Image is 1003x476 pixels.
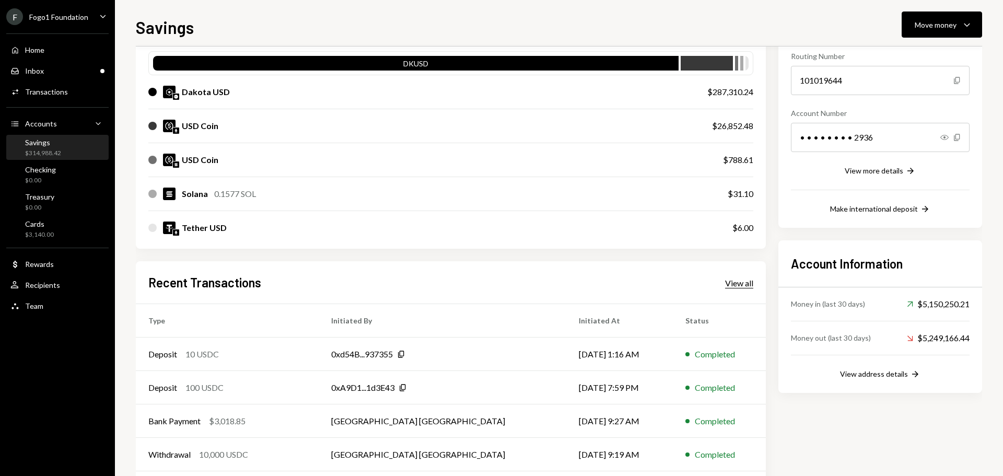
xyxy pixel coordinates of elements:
[182,86,230,98] div: Dakota USD
[845,166,916,177] button: View more details
[182,154,218,166] div: USD Coin
[182,188,208,200] div: Solana
[173,161,179,168] img: solana-mainnet
[830,204,930,215] button: Make international deposit
[673,304,766,338] th: Status
[728,188,753,200] div: $31.10
[791,108,970,119] div: Account Number
[185,348,219,361] div: 10 USDC
[830,204,918,213] div: Make international deposit
[566,404,673,438] td: [DATE] 9:27 AM
[163,154,176,166] img: USDC
[25,149,61,158] div: $314,988.42
[185,381,224,394] div: 100 USDC
[25,281,60,289] div: Recipients
[153,58,679,73] div: DKUSD
[136,304,319,338] th: Type
[25,203,54,212] div: $0.00
[707,86,753,98] div: $287,310.24
[840,369,908,378] div: View address details
[566,438,673,471] td: [DATE] 9:19 AM
[25,230,54,239] div: $3,140.00
[173,94,179,100] img: base-mainnet
[182,120,218,132] div: USD Coin
[25,219,54,228] div: Cards
[25,176,56,185] div: $0.00
[331,348,393,361] div: 0xd54B...937355
[6,162,109,187] a: Checking$0.00
[173,127,179,134] img: ethereum-mainnet
[732,222,753,234] div: $6.00
[6,40,109,59] a: Home
[791,123,970,152] div: • • • • • • • • 2936
[902,11,982,38] button: Move money
[6,82,109,101] a: Transactions
[25,66,44,75] div: Inbox
[791,298,865,309] div: Money in (last 30 days)
[907,298,970,310] div: $5,150,250.21
[163,188,176,200] img: SOL
[6,296,109,315] a: Team
[566,371,673,404] td: [DATE] 7:59 PM
[6,135,109,160] a: Savings$314,988.42
[25,45,44,54] div: Home
[695,348,735,361] div: Completed
[331,381,394,394] div: 0xA9D1...1d3E43
[791,66,970,95] div: 101019644
[25,260,54,269] div: Rewards
[6,254,109,273] a: Rewards
[791,255,970,272] h2: Account Information
[845,166,903,175] div: View more details
[6,8,23,25] div: F
[25,138,61,147] div: Savings
[25,165,56,174] div: Checking
[695,448,735,461] div: Completed
[199,448,248,461] div: 10,000 USDC
[25,119,57,128] div: Accounts
[163,120,176,132] img: USDC
[319,404,566,438] td: [GEOGRAPHIC_DATA] [GEOGRAPHIC_DATA]
[136,17,194,38] h1: Savings
[148,448,191,461] div: Withdrawal
[915,19,957,30] div: Move money
[214,188,256,200] div: 0.1577 SOL
[163,222,176,234] img: USDT
[723,154,753,166] div: $788.61
[163,86,176,98] img: DKUSD
[6,275,109,294] a: Recipients
[907,332,970,344] div: $5,249,166.44
[319,304,566,338] th: Initiated By
[25,301,43,310] div: Team
[712,120,753,132] div: $26,852.48
[695,415,735,427] div: Completed
[725,278,753,288] div: View all
[25,87,68,96] div: Transactions
[6,216,109,241] a: Cards$3,140.00
[148,348,177,361] div: Deposit
[209,415,246,427] div: $3,018.85
[6,189,109,214] a: Treasury$0.00
[182,222,227,234] div: Tether USD
[566,338,673,371] td: [DATE] 1:16 AM
[173,229,179,236] img: ethereum-mainnet
[25,192,54,201] div: Treasury
[148,274,261,291] h2: Recent Transactions
[791,332,871,343] div: Money out (last 30 days)
[148,415,201,427] div: Bank Payment
[840,369,920,380] button: View address details
[566,304,673,338] th: Initiated At
[148,381,177,394] div: Deposit
[29,13,88,21] div: Fogo1 Foundation
[791,51,970,62] div: Routing Number
[695,381,735,394] div: Completed
[319,438,566,471] td: [GEOGRAPHIC_DATA] [GEOGRAPHIC_DATA]
[6,114,109,133] a: Accounts
[725,277,753,288] a: View all
[6,61,109,80] a: Inbox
